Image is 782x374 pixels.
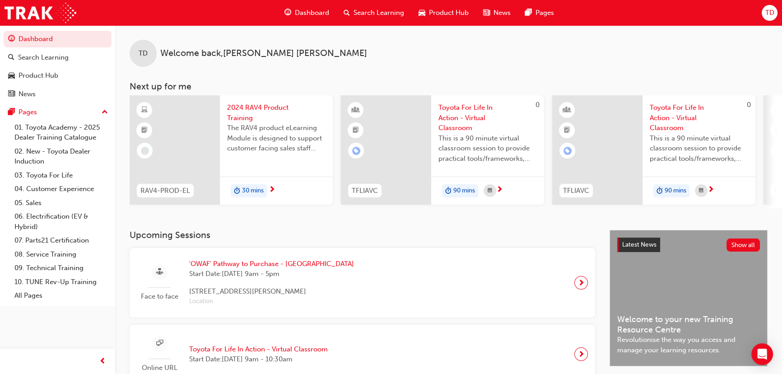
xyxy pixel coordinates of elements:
[4,29,112,104] button: DashboardSearch LearningProduct HubNews
[227,123,326,154] span: The RAV4 product eLearning Module is designed to support customer facing sales staff with introdu...
[295,8,329,18] span: Dashboard
[4,104,112,121] button: Pages
[160,48,367,59] span: Welcome back , [PERSON_NAME] [PERSON_NAME]
[11,234,112,248] a: 07. Parts21 Certification
[751,343,773,365] div: Open Intercom Messenger
[564,125,570,136] span: booktick-icon
[189,344,328,355] span: Toyota For Life In Action - Virtual Classroom
[140,186,190,196] span: RAV4-PROD-EL
[277,4,336,22] a: guage-iconDashboard
[4,49,112,66] a: Search Learning
[775,125,782,136] span: booktick-icon
[747,101,751,109] span: 0
[137,363,182,373] span: Online URL
[5,3,76,23] a: Trak
[11,261,112,275] a: 09. Technical Training
[419,7,425,19] span: car-icon
[11,275,112,289] a: 10. TUNE Rev-Up Training
[578,348,585,360] span: next-icon
[8,35,15,43] span: guage-icon
[762,5,777,21] button: TD
[137,291,182,302] span: Face to face
[476,4,518,22] a: news-iconNews
[242,186,264,196] span: 30 mins
[564,104,570,116] span: learningResourceType_INSTRUCTOR_LED-icon
[353,125,359,136] span: booktick-icon
[708,186,714,194] span: next-icon
[8,72,15,80] span: car-icon
[352,147,360,155] span: learningRecordVerb_ENROLL-icon
[726,238,760,252] button: Show all
[8,108,15,117] span: pages-icon
[552,95,755,205] a: 0TFLIAVCToyota For Life In Action - Virtual ClassroomThis is a 90 minute virtual classroom sessio...
[11,168,112,182] a: 03. Toyota For Life
[578,276,585,289] span: next-icon
[483,7,490,19] span: news-icon
[141,125,148,136] span: booktick-icon
[617,314,760,335] span: Welcome to your new Training Resource Centre
[354,8,404,18] span: Search Learning
[617,335,760,355] span: Revolutionise the way you access and manage your learning resources.
[156,266,163,278] span: sessionType_FACE_TO_FACE-icon
[189,259,354,269] span: 'OWAF' Pathway to Purchase - [GEOGRAPHIC_DATA]
[699,185,703,196] span: calendar-icon
[650,103,748,133] span: Toyota For Life In Action - Virtual Classroom
[617,238,760,252] a: Latest NewsShow all
[610,230,768,366] a: Latest NewsShow allWelcome to your new Training Resource CentreRevolutionise the way you access a...
[115,81,782,92] h3: Next up for me
[445,185,452,197] span: duration-icon
[130,230,595,240] h3: Upcoming Sessions
[8,54,14,62] span: search-icon
[102,107,108,118] span: up-icon
[525,7,532,19] span: pages-icon
[411,4,476,22] a: car-iconProduct Hub
[622,241,656,248] span: Latest News
[765,8,774,18] span: TD
[11,121,112,145] a: 01. Toyota Academy - 2025 Dealer Training Catalogue
[18,52,69,63] div: Search Learning
[496,186,503,194] span: next-icon
[11,210,112,234] a: 06. Electrification (EV & Hybrid)
[493,8,511,18] span: News
[535,101,540,109] span: 0
[453,186,475,196] span: 90 mins
[488,185,492,196] span: calendar-icon
[189,269,354,279] span: Start Date: [DATE] 9am - 5pm
[4,31,112,47] a: Dashboard
[141,104,148,116] span: learningResourceType_ELEARNING-icon
[11,196,112,210] a: 05. Sales
[11,289,112,303] a: All Pages
[19,89,36,99] div: News
[563,186,589,196] span: TFLIAVC
[189,354,328,365] span: Start Date: [DATE] 9am - 10:30am
[139,48,148,59] span: TD
[99,356,106,367] span: prev-icon
[518,4,561,22] a: pages-iconPages
[141,147,149,155] span: learningRecordVerb_NONE-icon
[284,7,291,19] span: guage-icon
[775,104,782,116] span: learningResourceType_ELEARNING-icon
[344,7,350,19] span: search-icon
[353,104,359,116] span: learningResourceType_INSTRUCTOR_LED-icon
[269,186,275,194] span: next-icon
[19,107,37,117] div: Pages
[438,133,537,164] span: This is a 90 minute virtual classroom session to provide practical tools/frameworks, behaviours a...
[130,95,333,205] a: RAV4-PROD-EL2024 RAV4 Product TrainingThe RAV4 product eLearning Module is designed to support cu...
[189,286,354,297] span: [STREET_ADDRESS][PERSON_NAME]
[352,186,378,196] span: TFLIAVC
[656,185,663,197] span: duration-icon
[336,4,411,22] a: search-iconSearch Learning
[19,70,58,81] div: Product Hub
[429,8,469,18] span: Product Hub
[11,248,112,262] a: 08. Service Training
[341,95,544,205] a: 0TFLIAVCToyota For Life In Action - Virtual ClassroomThis is a 90 minute virtual classroom sessio...
[137,255,588,310] a: Face to face'OWAF' Pathway to Purchase - [GEOGRAPHIC_DATA]Start Date:[DATE] 9am - 5pm[STREET_ADDR...
[4,67,112,84] a: Product Hub
[650,133,748,164] span: This is a 90 minute virtual classroom session to provide practical tools/frameworks, behaviours a...
[156,338,163,349] span: sessionType_ONLINE_URL-icon
[227,103,326,123] span: 2024 RAV4 Product Training
[189,296,354,307] span: Location
[8,90,15,98] span: news-icon
[11,145,112,168] a: 02. New - Toyota Dealer Induction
